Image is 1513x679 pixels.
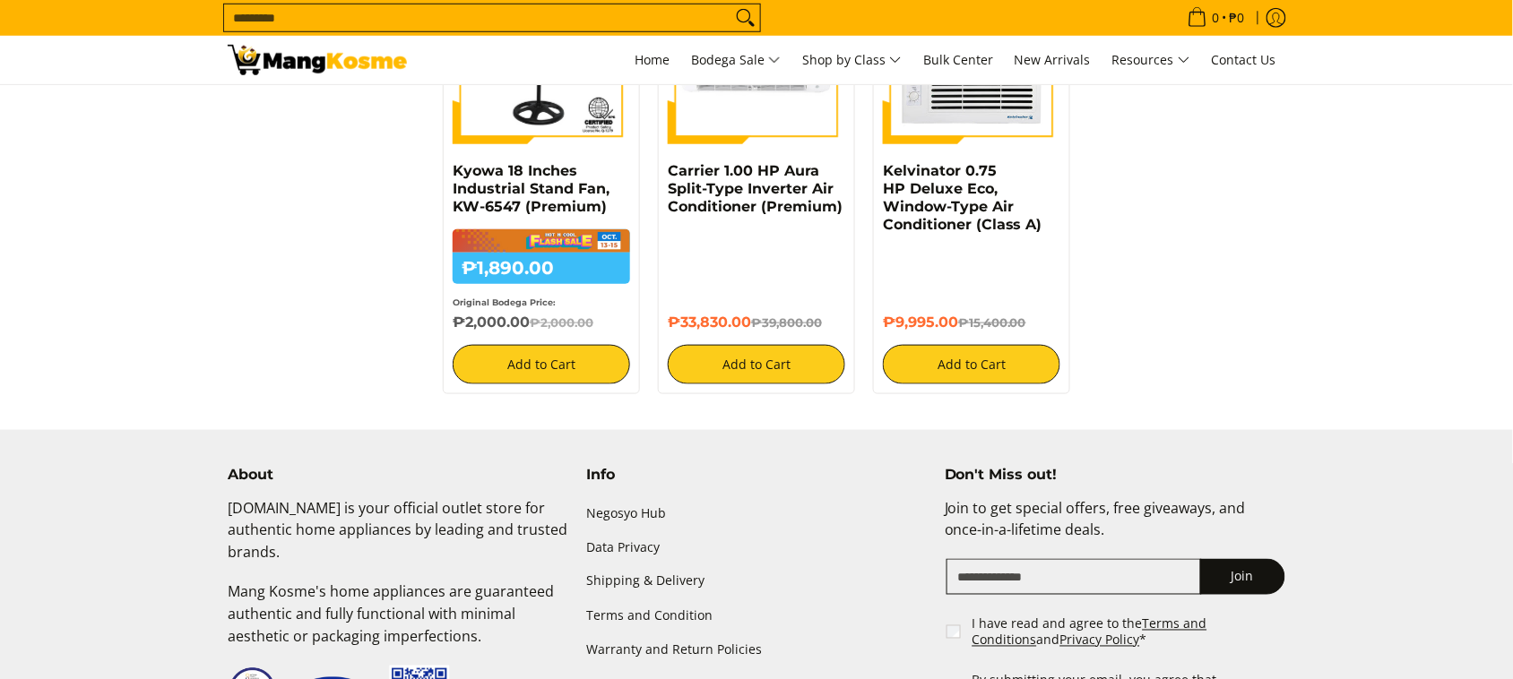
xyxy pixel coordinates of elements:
[1112,49,1190,72] span: Resources
[1006,36,1100,84] a: New Arrivals
[751,315,822,330] del: ₱39,800.00
[945,497,1285,560] p: Join to get special offers, free giveaways, and once-in-a-lifetime deals.
[586,633,927,667] a: Warranty and Return Policies
[425,36,1285,84] nav: Main Menu
[923,51,993,68] span: Bulk Center
[453,314,630,331] h6: ₱2,000.00
[228,497,568,581] p: [DOMAIN_NAME] is your official outlet store for authentic home appliances by leading and trusted ...
[1210,12,1223,24] span: 0
[883,162,1042,233] a: Kelvinator 0.75 HP Deluxe Eco, Window-Type Air Conditioner (Class A)
[1103,36,1199,84] a: Resources
[668,314,845,331] h6: ₱33,830.00
[802,49,902,72] span: Shop by Class
[945,466,1285,484] h4: Don't Miss out!
[1015,51,1091,68] span: New Arrivals
[883,314,1060,331] h6: ₱9,995.00
[973,615,1207,649] a: Terms and Conditions
[682,36,790,84] a: Bodega Sale
[914,36,1002,84] a: Bulk Center
[973,616,1287,648] label: I have read and agree to the and *
[635,51,670,68] span: Home
[228,45,407,75] img: Your Shopping Cart | Mang Kosme
[731,4,760,31] button: Search
[453,162,610,215] a: Kyowa 18 Inches Industrial Stand Fan, KW-6547 (Premium)
[668,345,845,384] button: Add to Cart
[1182,8,1250,28] span: •
[586,531,927,565] a: Data Privacy
[626,36,679,84] a: Home
[1203,36,1285,84] a: Contact Us
[530,315,593,330] del: ₱2,000.00
[668,162,843,215] a: Carrier 1.00 HP Aura Split-Type Inverter Air Conditioner (Premium)
[586,565,927,599] a: Shipping & Delivery
[1212,51,1276,68] span: Contact Us
[228,466,568,484] h4: About
[453,253,630,284] h6: ₱1,890.00
[883,345,1060,384] button: Add to Cart
[793,36,911,84] a: Shop by Class
[453,345,630,384] button: Add to Cart
[228,581,568,666] p: Mang Kosme's home appliances are guaranteed authentic and fully functional with minimal aesthetic...
[586,599,927,633] a: Terms and Condition
[453,297,556,307] small: Original Bodega Price:
[586,466,927,484] h4: Info
[1227,12,1248,24] span: ₱0
[1060,632,1140,649] a: Privacy Policy
[586,497,927,531] a: Negosyo Hub
[691,49,781,72] span: Bodega Sale
[958,315,1026,330] del: ₱15,400.00
[1200,559,1285,595] button: Join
